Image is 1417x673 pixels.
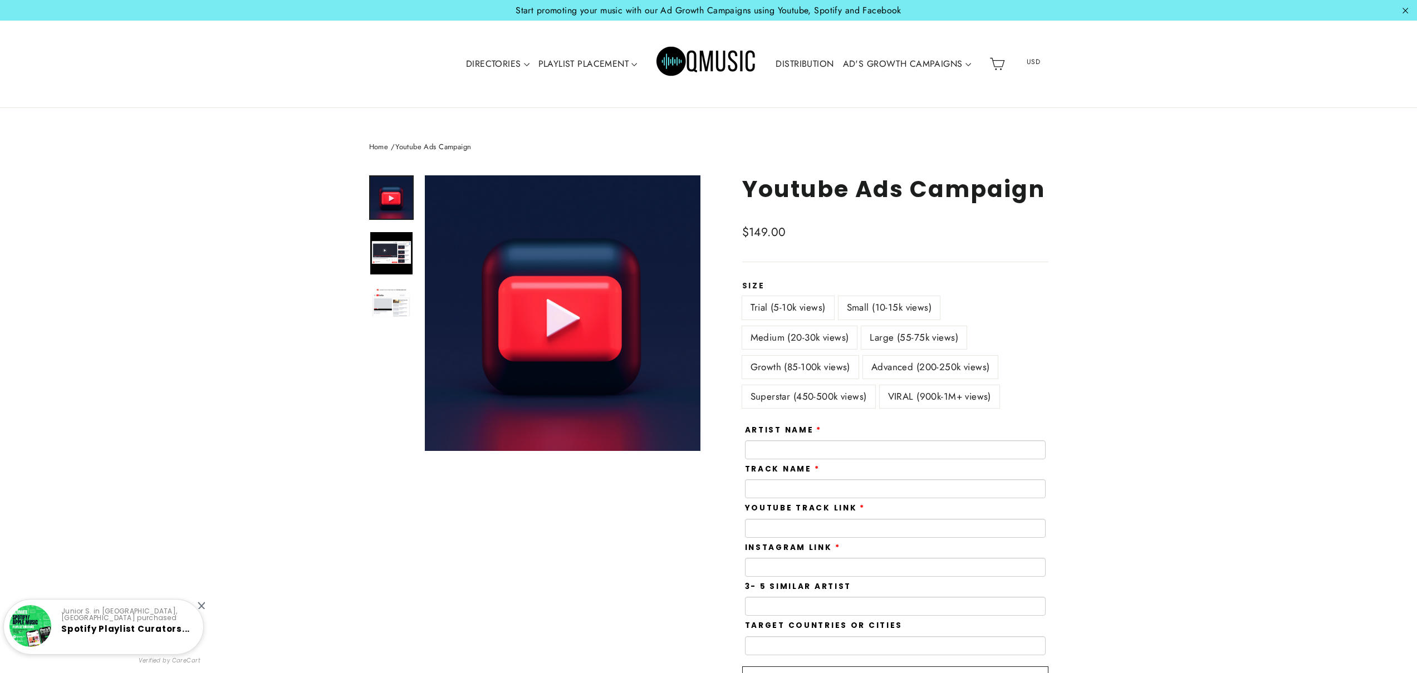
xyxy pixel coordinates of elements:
label: Target Countries or Cities [745,621,903,630]
nav: breadcrumbs [369,141,1048,153]
label: Track Name [745,465,820,474]
a: DISTRIBUTION [771,51,838,77]
div: Primary [428,32,985,97]
label: Growth (85-100k views) [742,356,859,379]
span: $149.00 [742,224,786,240]
p: Junior S. in [GEOGRAPHIC_DATA], [GEOGRAPHIC_DATA] purchased [61,608,194,621]
label: Superstar (450-500k views) [742,385,875,408]
label: Artist Name [745,426,822,435]
span: USD [1012,53,1055,70]
a: DIRECTORIES [462,51,534,77]
img: Youtube Ads Campaign [370,288,413,318]
span: / [391,141,395,152]
a: PLAYLIST PLACEMENT [534,51,642,77]
img: Youtube Ads Campaign [370,176,413,219]
label: 3- 5 Similar Artist [745,582,852,591]
img: Youtube Ads Campaign [370,232,413,274]
img: Q Music Promotions [656,39,757,89]
label: Size [742,282,1048,291]
label: Instagram Link [745,543,841,552]
a: AD'S GROWTH CAMPAIGNS [839,51,975,77]
h1: Youtube Ads Campaign [742,175,1048,203]
label: Medium (20-30k views) [742,326,857,349]
label: Large (55-75k views) [861,326,967,349]
a: Spotify Playlist Curators... [61,623,190,635]
label: Small (10-15k views) [839,296,940,319]
a: Home [369,141,389,152]
label: VIRAL (900k-1M+ views) [880,385,999,408]
label: Youtube Track Link [745,504,866,513]
label: Trial (5-10k views) [742,296,834,319]
small: Verified by CareCart [139,656,201,665]
label: Advanced (200-250k views) [863,356,998,379]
